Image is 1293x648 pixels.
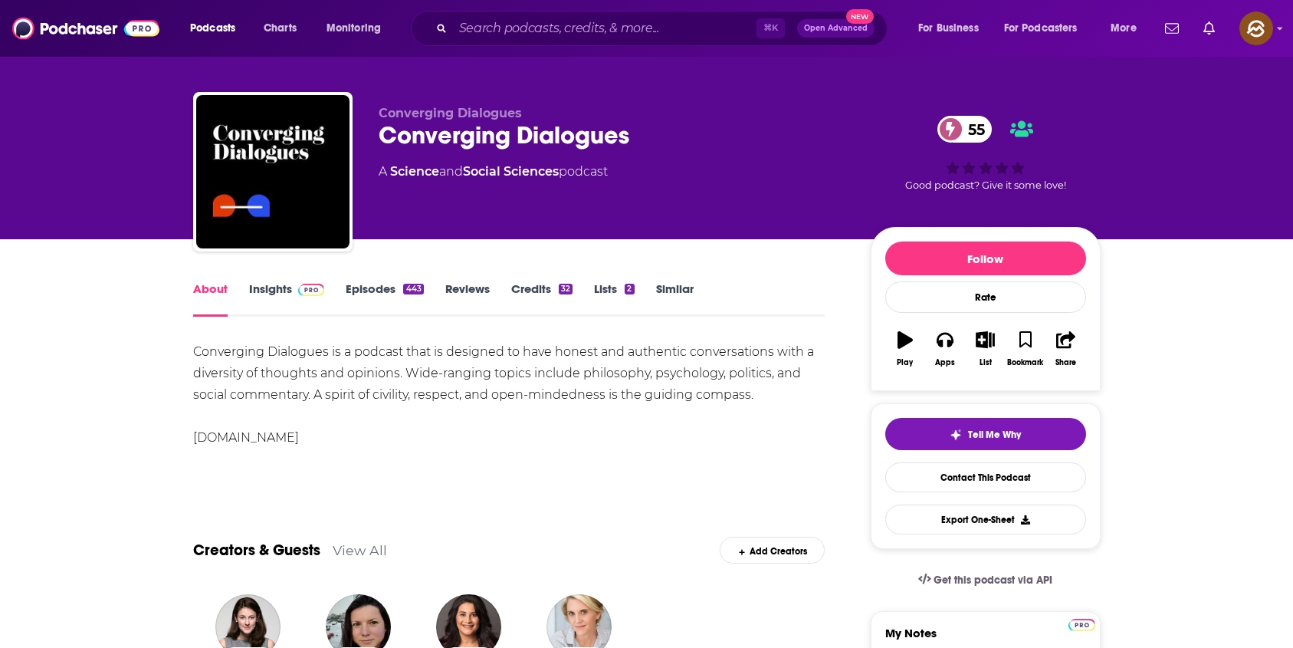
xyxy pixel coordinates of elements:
[1055,358,1076,367] div: Share
[885,418,1086,450] button: tell me why sparkleTell Me Why
[346,281,423,317] a: Episodes443
[756,18,785,38] span: ⌘ K
[511,281,573,317] a: Credits32
[1004,18,1078,39] span: For Podcasters
[980,358,992,367] div: List
[316,16,401,41] button: open menu
[439,164,463,179] span: and
[905,179,1066,191] span: Good podcast? Give it some love!
[897,358,913,367] div: Play
[885,321,925,377] button: Play
[327,18,381,39] span: Monitoring
[656,281,694,317] a: Similar
[625,284,634,294] div: 2
[1197,15,1221,41] a: Show notifications dropdown
[1068,617,1095,631] a: Pro website
[1111,18,1137,39] span: More
[871,106,1101,201] div: 55Good podcast? Give it some love!
[190,18,235,39] span: Podcasts
[1100,16,1156,41] button: open menu
[254,16,306,41] a: Charts
[907,16,998,41] button: open menu
[1239,12,1273,45] button: Show profile menu
[804,25,868,32] span: Open Advanced
[1068,619,1095,631] img: Podchaser Pro
[925,321,965,377] button: Apps
[1239,12,1273,45] img: User Profile
[885,281,1086,313] div: Rate
[193,281,228,317] a: About
[935,358,955,367] div: Apps
[179,16,255,41] button: open menu
[559,284,573,294] div: 32
[264,18,297,39] span: Charts
[403,284,423,294] div: 443
[885,462,1086,492] a: Contact This Podcast
[463,164,559,179] a: Social Sciences
[846,9,874,24] span: New
[298,284,325,296] img: Podchaser Pro
[445,281,490,317] a: Reviews
[379,106,522,120] span: Converging Dialogues
[594,281,634,317] a: Lists2
[379,163,608,181] div: A podcast
[968,429,1021,441] span: Tell Me Why
[965,321,1005,377] button: List
[1045,321,1085,377] button: Share
[196,95,350,248] img: Converging Dialogues
[906,561,1065,599] a: Get this podcast via API
[1007,358,1043,367] div: Bookmark
[193,541,320,560] a: Creators & Guests
[953,116,993,143] span: 55
[950,429,962,441] img: tell me why sparkle
[333,542,387,558] a: View All
[797,19,875,38] button: Open AdvancedNew
[1006,321,1045,377] button: Bookmark
[193,341,825,449] div: Converging Dialogues is a podcast that is designed to have honest and authentic conversations wit...
[934,574,1052,587] span: Get this podcast via API
[390,164,439,179] a: Science
[937,116,993,143] a: 55
[885,242,1086,275] button: Follow
[918,18,979,39] span: For Business
[720,537,825,564] div: Add Creators
[1239,12,1273,45] span: Logged in as hey85204
[1159,15,1185,41] a: Show notifications dropdown
[885,505,1086,535] button: Export One-Sheet
[249,281,325,317] a: InsightsPodchaser Pro
[994,16,1100,41] button: open menu
[425,11,902,46] div: Search podcasts, credits, & more...
[12,14,159,43] img: Podchaser - Follow, Share and Rate Podcasts
[453,16,756,41] input: Search podcasts, credits, & more...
